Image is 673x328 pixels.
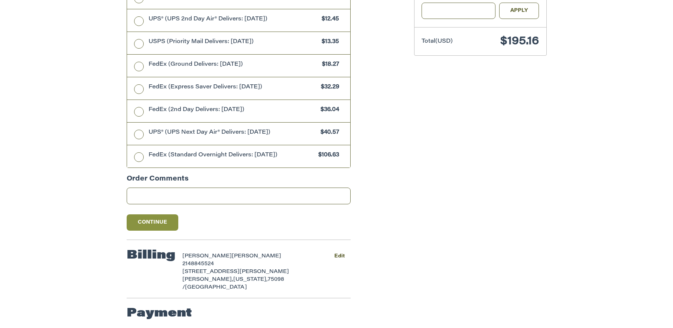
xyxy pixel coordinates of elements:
[149,129,317,137] span: UPS® (UPS Next Day Air® Delivers: [DATE])
[318,15,339,24] span: $12.45
[233,277,268,282] span: [US_STATE],
[182,262,214,267] span: 2148845524
[422,3,495,19] input: Gift Certificate or Coupon Code
[317,106,339,114] span: $36.04
[318,38,339,46] span: $13.35
[127,306,192,321] h2: Payment
[127,214,179,231] button: Continue
[149,106,317,114] span: FedEx (2nd Day Delivers: [DATE])
[127,248,175,263] h2: Billing
[182,269,289,275] span: [STREET_ADDRESS][PERSON_NAME]
[317,129,339,137] span: $40.57
[127,174,189,188] legend: Order Comments
[149,61,319,69] span: FedEx (Ground Delivers: [DATE])
[315,151,339,160] span: $106.63
[149,83,318,92] span: FedEx (Express Saver Delivers: [DATE])
[319,61,339,69] span: $18.27
[149,38,318,46] span: USPS (Priority Mail Delivers: [DATE])
[422,39,453,44] span: Total (USD)
[185,285,247,290] span: [GEOGRAPHIC_DATA]
[499,3,539,19] button: Apply
[149,15,318,24] span: UPS® (UPS 2nd Day Air® Delivers: [DATE])
[329,251,351,262] button: Edit
[182,277,233,282] span: [PERSON_NAME],
[182,254,232,259] span: [PERSON_NAME]
[149,151,315,160] span: FedEx (Standard Overnight Delivers: [DATE])
[232,254,281,259] span: [PERSON_NAME]
[500,36,539,47] span: $195.16
[318,83,339,92] span: $32.29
